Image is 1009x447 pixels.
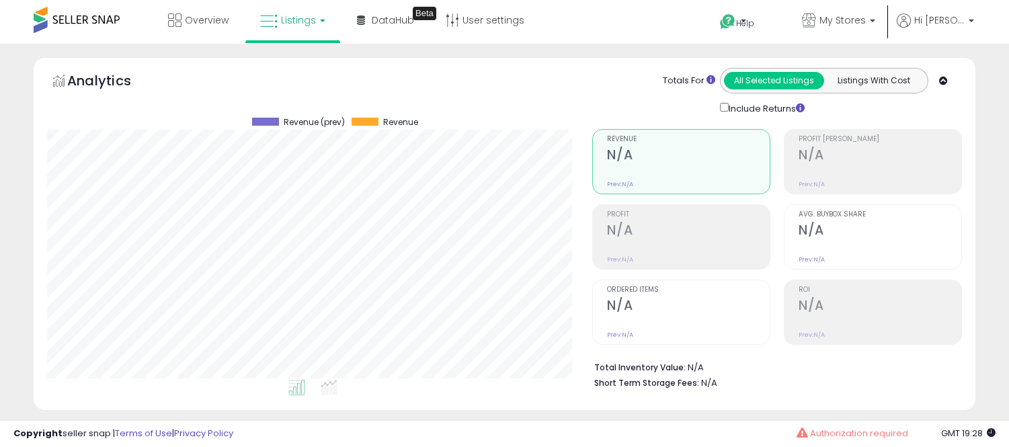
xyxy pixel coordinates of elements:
[914,13,965,27] span: Hi [PERSON_NAME]
[115,427,172,440] a: Terms of Use
[594,377,699,389] b: Short Term Storage Fees:
[799,222,961,241] h2: N/A
[607,222,770,241] h2: N/A
[724,72,824,89] button: All Selected Listings
[736,17,754,29] span: Help
[819,13,866,27] span: My Stores
[13,428,233,440] div: seller snap | |
[663,75,715,87] div: Totals For
[710,100,821,116] div: Include Returns
[719,13,736,30] i: Get Help
[799,298,961,316] h2: N/A
[607,255,633,263] small: Prev: N/A
[383,118,418,127] span: Revenue
[799,147,961,165] h2: N/A
[709,3,780,44] a: Help
[607,298,770,316] h2: N/A
[941,427,996,440] span: 2025-09-9 19:28 GMT
[607,136,770,143] span: Revenue
[799,211,961,218] span: Avg. Buybox Share
[607,211,770,218] span: Profit
[284,118,345,127] span: Revenue (prev)
[174,427,233,440] a: Privacy Policy
[281,13,316,27] span: Listings
[823,72,924,89] button: Listings With Cost
[607,147,770,165] h2: N/A
[594,358,952,374] li: N/A
[799,255,825,263] small: Prev: N/A
[185,13,229,27] span: Overview
[799,180,825,188] small: Prev: N/A
[607,180,633,188] small: Prev: N/A
[607,331,633,339] small: Prev: N/A
[67,71,157,93] h5: Analytics
[701,376,717,389] span: N/A
[594,362,686,373] b: Total Inventory Value:
[607,286,770,294] span: Ordered Items
[372,13,414,27] span: DataHub
[413,7,436,20] div: Tooltip anchor
[799,286,961,294] span: ROI
[799,331,825,339] small: Prev: N/A
[897,13,974,44] a: Hi [PERSON_NAME]
[799,136,961,143] span: Profit [PERSON_NAME]
[13,427,63,440] strong: Copyright
[810,427,908,440] span: Authorization required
